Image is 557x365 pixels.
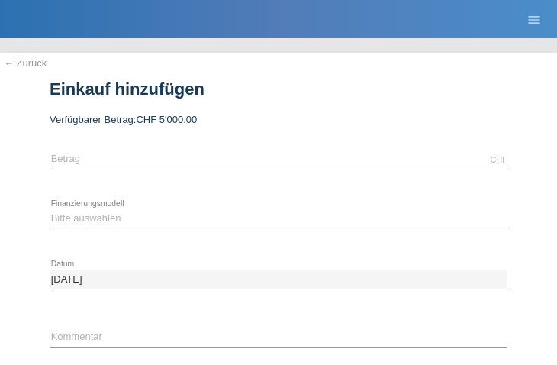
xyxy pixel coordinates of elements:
[519,15,549,24] a: menu
[50,79,507,99] h1: Einkauf hinzufügen
[526,12,542,27] i: menu
[50,114,507,125] div: Verfügbarer Betrag:
[136,114,197,125] span: CHF 5'000.00
[490,155,507,164] div: CHF
[4,57,47,69] a: ← Zurück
